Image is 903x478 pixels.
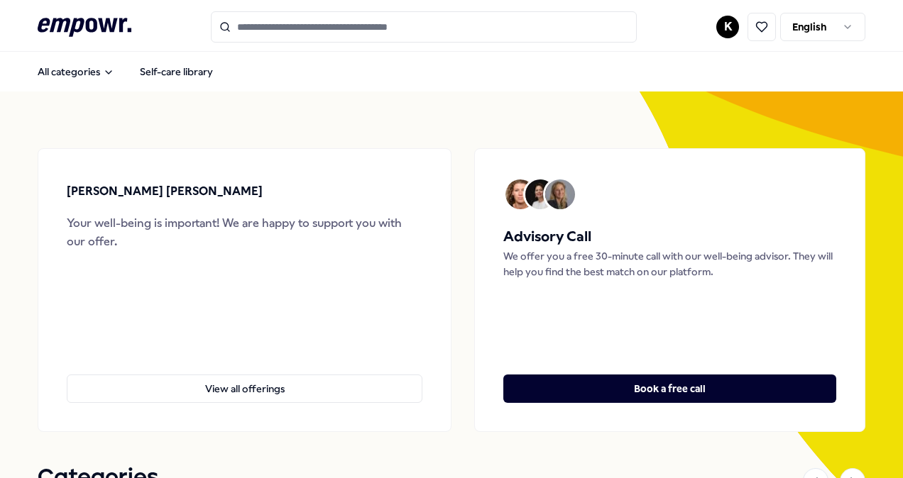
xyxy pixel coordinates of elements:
img: Avatar [525,179,555,209]
button: Book a free call [503,374,836,403]
button: All categories [26,57,126,86]
img: Avatar [505,179,535,209]
div: Your well-being is important! We are happy to support you with our offer. [67,214,422,250]
a: Self-care library [128,57,224,86]
p: We offer you a free 30-minute call with our well-being advisor. They will help you find the best ... [503,248,836,280]
button: View all offerings [67,374,422,403]
a: View all offerings [67,352,422,403]
nav: Main [26,57,224,86]
p: [PERSON_NAME] [PERSON_NAME] [67,182,263,201]
img: Avatar [545,179,575,209]
button: K [716,16,739,38]
input: Search for products, categories or subcategories [211,11,637,43]
h5: Advisory Call [503,226,836,248]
